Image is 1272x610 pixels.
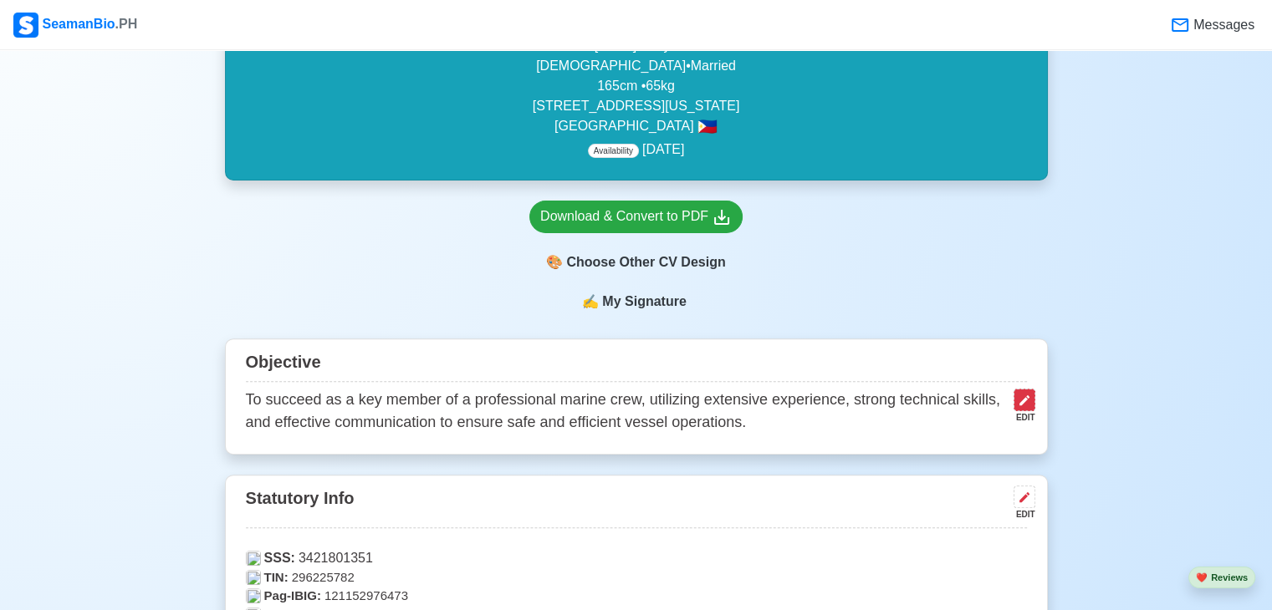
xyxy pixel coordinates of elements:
[1007,508,1035,521] div: EDIT
[246,76,1027,96] p: 165 cm • 65 kg
[246,389,1007,434] p: To succeed as a key member of a professional marine crew, utilizing extensive experience, strong ...
[246,548,1027,568] p: 3421801351
[599,292,689,312] span: My Signature
[546,252,563,272] span: paint
[588,140,684,160] p: [DATE]
[246,56,1027,76] p: [DEMOGRAPHIC_DATA] • Married
[588,144,639,158] span: Availability
[246,482,1027,528] div: Statutory Info
[13,13,137,38] div: SeamanBio
[529,247,743,278] div: Choose Other CV Design
[13,13,38,38] img: Logo
[264,587,321,606] span: Pag-IBIG:
[540,206,732,227] div: Download & Convert to PDF
[697,119,718,135] span: 🇵🇭
[246,587,1027,606] p: 121152976473
[115,17,138,31] span: .PH
[246,116,1027,136] p: [GEOGRAPHIC_DATA]
[582,292,599,312] span: sign
[1188,567,1255,589] button: heartReviews
[529,201,743,233] a: Download & Convert to PDF
[1196,572,1208,582] span: heart
[246,568,1027,587] p: 296225782
[1190,15,1254,35] span: Messages
[264,548,295,568] span: SSS:
[246,346,1027,382] div: Objective
[264,568,289,587] span: TIN:
[1007,411,1035,424] div: EDIT
[246,96,1027,116] p: [STREET_ADDRESS][US_STATE]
